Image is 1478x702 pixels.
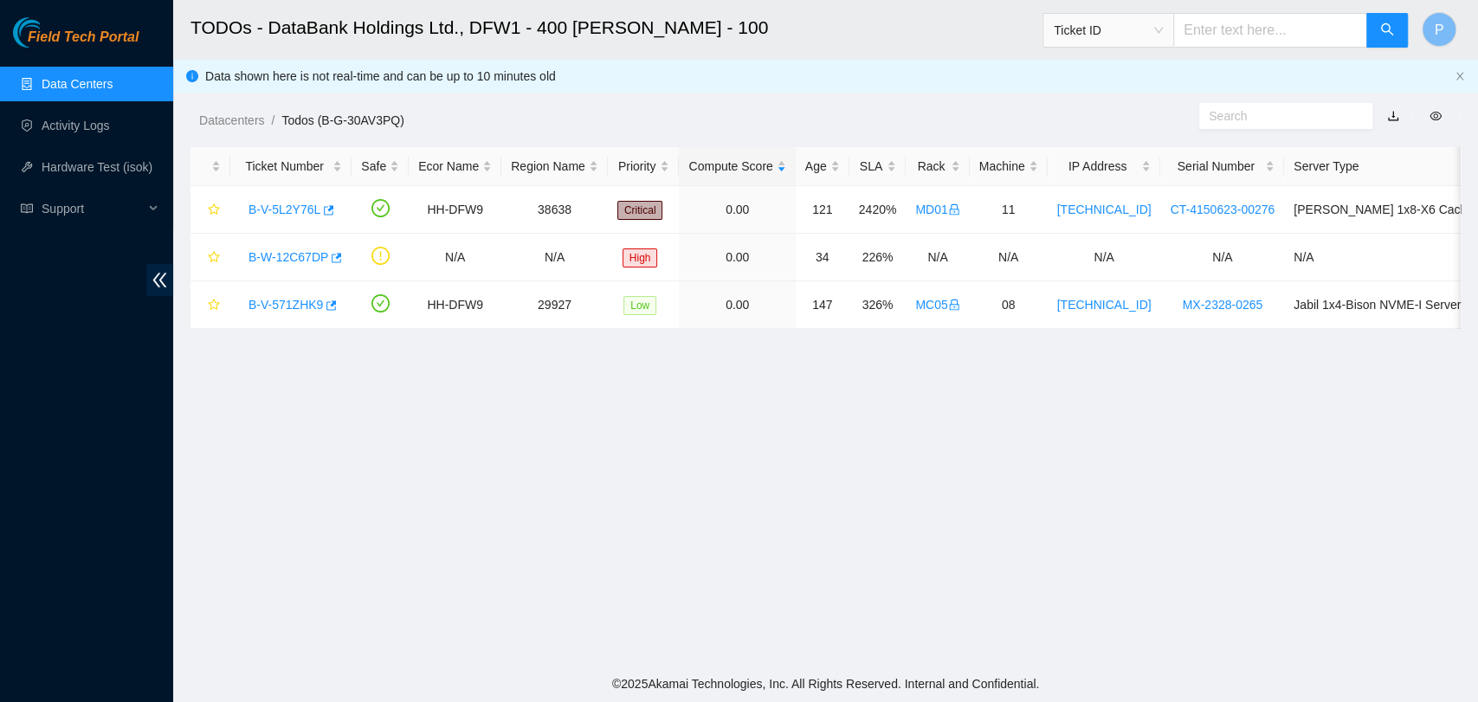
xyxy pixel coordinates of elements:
[796,234,849,281] td: 34
[1209,106,1349,126] input: Search
[146,264,173,296] span: double-left
[371,294,390,312] span: check-circle
[1455,71,1465,82] button: close
[248,203,320,216] a: B-V-5L2Y76L
[409,234,501,281] td: N/A
[281,113,403,127] a: Todos (B-G-30AV3PQ)
[371,247,390,265] span: exclamation-circle
[199,113,264,127] a: Datacenters
[208,251,220,265] span: star
[501,234,608,281] td: N/A
[371,199,390,217] span: check-circle
[21,203,33,215] span: read
[200,243,221,271] button: star
[1057,298,1152,312] a: [TECHNICAL_ID]
[1057,203,1152,216] a: [TECHNICAL_ID]
[915,203,959,216] a: MD01lock
[248,298,323,312] a: B-V-571ZHK9
[1054,17,1163,43] span: Ticket ID
[849,234,907,281] td: 226%
[796,281,849,329] td: 147
[679,234,795,281] td: 0.00
[1380,23,1394,39] span: search
[1182,298,1262,312] a: MX-2328-0265
[13,31,139,54] a: Akamai TechnologiesField Tech Portal
[915,298,959,312] a: MC05lock
[409,186,501,234] td: HH-DFW9
[970,281,1048,329] td: 08
[208,203,220,217] span: star
[42,191,144,226] span: Support
[200,291,221,319] button: star
[28,29,139,46] span: Field Tech Portal
[173,666,1478,702] footer: © 2025 Akamai Technologies, Inc. All Rights Reserved. Internal and Confidential.
[906,234,969,281] td: N/A
[623,296,656,315] span: Low
[1173,13,1367,48] input: Enter text here...
[1422,12,1456,47] button: P
[42,119,110,132] a: Activity Logs
[208,299,220,312] span: star
[1048,234,1161,281] td: N/A
[970,234,1048,281] td: N/A
[1455,71,1465,81] span: close
[42,160,152,174] a: Hardware Test (isok)
[623,248,658,267] span: High
[849,186,907,234] td: 2420%
[796,186,849,234] td: 121
[849,281,907,329] td: 326%
[970,186,1048,234] td: 11
[948,299,960,311] span: lock
[1160,234,1284,281] td: N/A
[248,250,328,264] a: B-W-12C67DP
[1430,110,1442,122] span: eye
[1170,203,1275,216] a: CT-4150623-00276
[679,186,795,234] td: 0.00
[617,201,663,220] span: Critical
[679,281,795,329] td: 0.00
[200,196,221,223] button: star
[409,281,501,329] td: HH-DFW9
[1374,102,1412,130] button: download
[948,203,960,216] span: lock
[501,281,608,329] td: 29927
[42,77,113,91] a: Data Centers
[501,186,608,234] td: 38638
[1366,13,1408,48] button: search
[271,113,274,127] span: /
[1435,19,1444,41] span: P
[13,17,87,48] img: Akamai Technologies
